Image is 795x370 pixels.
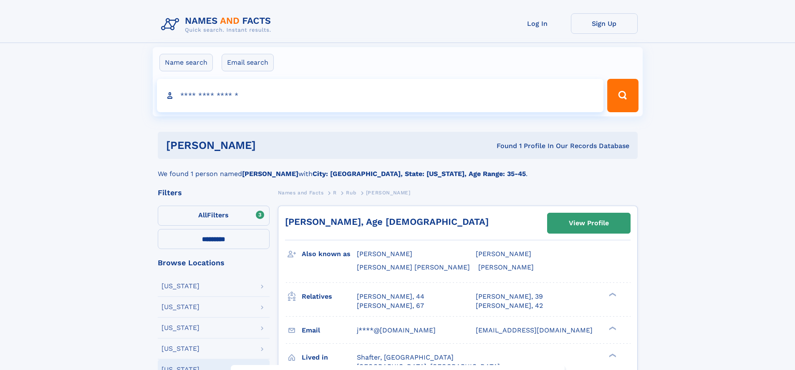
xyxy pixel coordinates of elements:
[313,170,526,178] b: City: [GEOGRAPHIC_DATA], State: [US_STATE], Age Range: 35-45
[357,263,470,271] span: [PERSON_NAME] [PERSON_NAME]
[302,350,357,365] h3: Lived in
[166,140,376,151] h1: [PERSON_NAME]
[222,54,274,71] label: Email search
[157,79,604,112] input: search input
[158,189,270,196] div: Filters
[357,250,412,258] span: [PERSON_NAME]
[158,206,270,226] label: Filters
[476,326,593,334] span: [EMAIL_ADDRESS][DOMAIN_NAME]
[504,13,571,34] a: Log In
[478,263,534,271] span: [PERSON_NAME]
[162,304,199,310] div: [US_STATE]
[302,289,357,304] h3: Relatives
[333,190,337,196] span: R
[607,292,617,297] div: ❯
[548,213,630,233] a: View Profile
[158,259,270,267] div: Browse Locations
[476,301,543,310] a: [PERSON_NAME], 42
[357,301,424,310] a: [PERSON_NAME], 67
[607,352,617,358] div: ❯
[162,283,199,289] div: [US_STATE]
[158,159,638,179] div: We found 1 person named with .
[607,325,617,331] div: ❯
[607,79,638,112] button: Search Button
[357,353,454,361] span: Shafter, [GEOGRAPHIC_DATA]
[476,250,531,258] span: [PERSON_NAME]
[162,325,199,331] div: [US_STATE]
[302,323,357,337] h3: Email
[158,13,278,36] img: Logo Names and Facts
[357,292,424,301] a: [PERSON_NAME], 44
[162,345,199,352] div: [US_STATE]
[198,211,207,219] span: All
[278,187,324,198] a: Names and Facts
[346,190,356,196] span: Rub
[302,247,357,261] h3: Also known as
[571,13,638,34] a: Sign Up
[476,292,543,301] a: [PERSON_NAME], 39
[346,187,356,198] a: Rub
[242,170,298,178] b: [PERSON_NAME]
[376,141,629,151] div: Found 1 Profile In Our Records Database
[333,187,337,198] a: R
[366,190,411,196] span: [PERSON_NAME]
[569,214,609,233] div: View Profile
[159,54,213,71] label: Name search
[285,216,489,227] a: [PERSON_NAME], Age [DEMOGRAPHIC_DATA]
